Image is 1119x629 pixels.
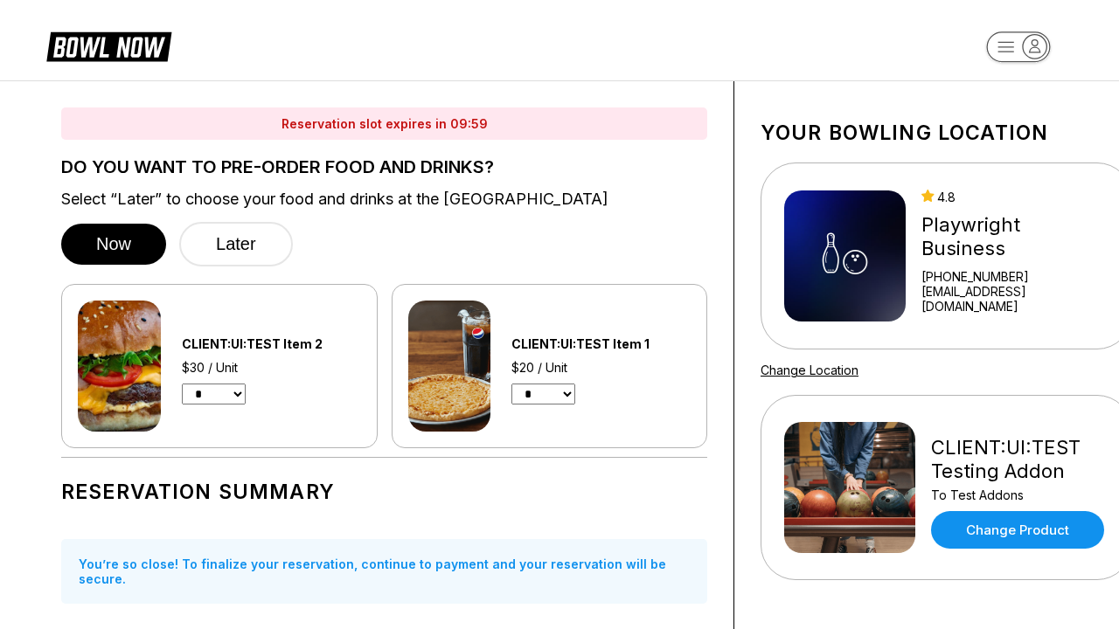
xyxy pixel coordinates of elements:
button: Now [61,224,166,265]
div: 4.8 [921,190,1109,204]
div: [PHONE_NUMBER] [921,269,1109,284]
div: CLIENT:UI:TEST Testing Addon [931,436,1109,483]
div: Playwright Business [921,213,1109,260]
div: CLIENT:UI:TEST Item 1 [511,336,691,351]
label: Select “Later” to choose your food and drinks at the [GEOGRAPHIC_DATA] [61,190,707,209]
div: To Test Addons [931,487,1109,502]
a: [EMAIL_ADDRESS][DOMAIN_NAME] [921,284,1109,314]
button: Later [179,222,293,266]
div: You’re so close! To finalize your reservation, continue to payment and your reservation will be s... [61,539,707,604]
img: CLIENT:UI:TEST Item 1 [408,301,491,432]
img: CLIENT:UI:TEST Testing Addon [784,422,915,553]
div: Reservation slot expires in 09:59 [61,107,707,140]
div: $20 / Unit [511,360,691,375]
h1: Reservation Summary [61,480,707,504]
img: CLIENT:UI:TEST Item 2 [78,301,161,432]
a: Change Product [931,511,1104,549]
a: Change Location [761,363,858,377]
div: $30 / Unit [182,360,361,375]
label: DO YOU WANT TO PRE-ORDER FOOD AND DRINKS? [61,157,707,176]
img: Playwright Business [784,190,906,321]
div: CLIENT:UI:TEST Item 2 [182,336,361,351]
